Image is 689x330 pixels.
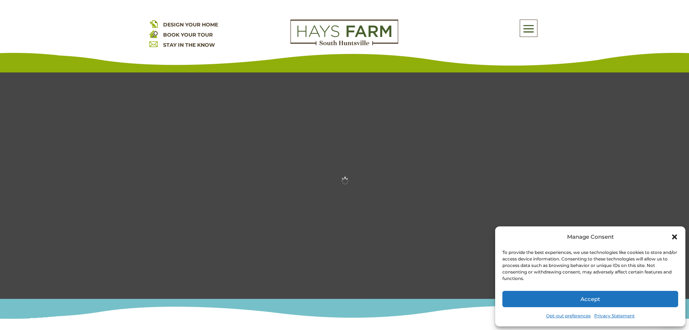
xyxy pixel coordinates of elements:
[163,32,213,38] a: BOOK YOUR TOUR
[163,42,215,48] a: STAY IN THE KNOW
[290,41,398,47] a: hays farm homes huntsville development
[502,291,678,307] button: Accept
[546,311,591,321] a: Opt-out preferences
[149,30,158,38] img: book your home tour
[671,233,678,241] div: Close dialog
[567,232,614,242] div: Manage Consent
[502,249,677,282] div: To provide the best experiences, we use technologies like cookies to store and/or access device i...
[290,20,398,46] img: Logo
[594,311,635,321] a: Privacy Statement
